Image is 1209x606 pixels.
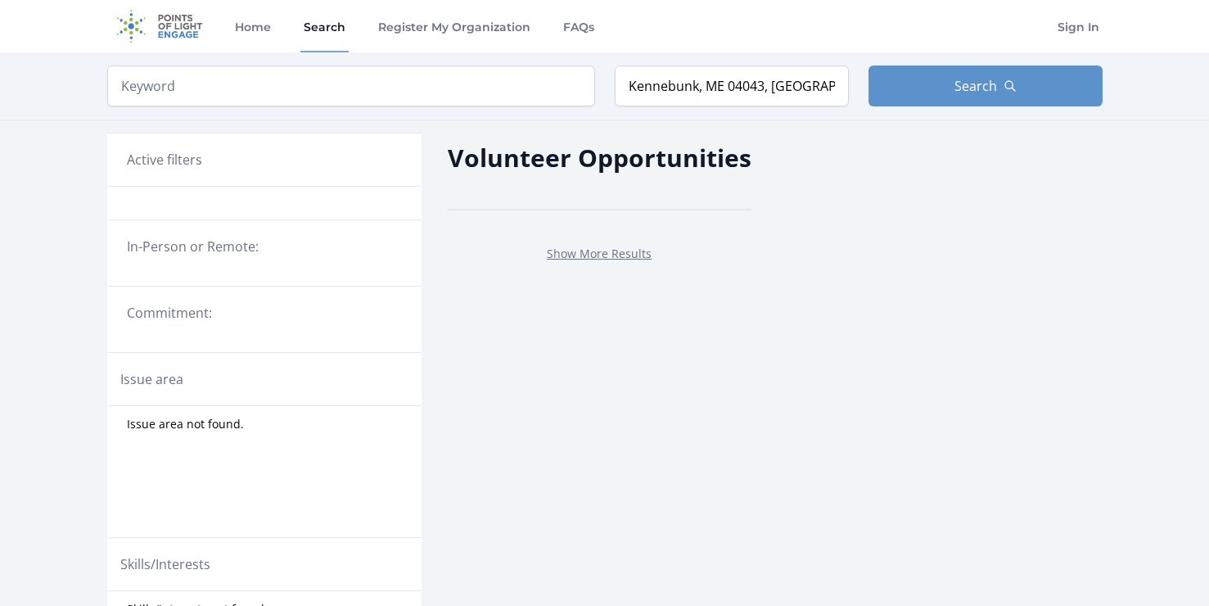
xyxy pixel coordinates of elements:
[120,554,210,574] legend: Skills/Interests
[615,66,849,106] input: Location
[120,369,183,389] legend: Issue area
[954,76,997,96] span: Search
[127,416,244,432] span: Issue area not found.
[127,303,402,323] legend: Commitment:
[547,246,652,261] a: Show More Results
[448,139,751,176] h2: Volunteer Opportunities
[127,150,202,170] h3: Active filters
[868,66,1103,106] button: Search
[127,237,402,256] legend: In-Person or Remote:
[107,66,595,106] input: Keyword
